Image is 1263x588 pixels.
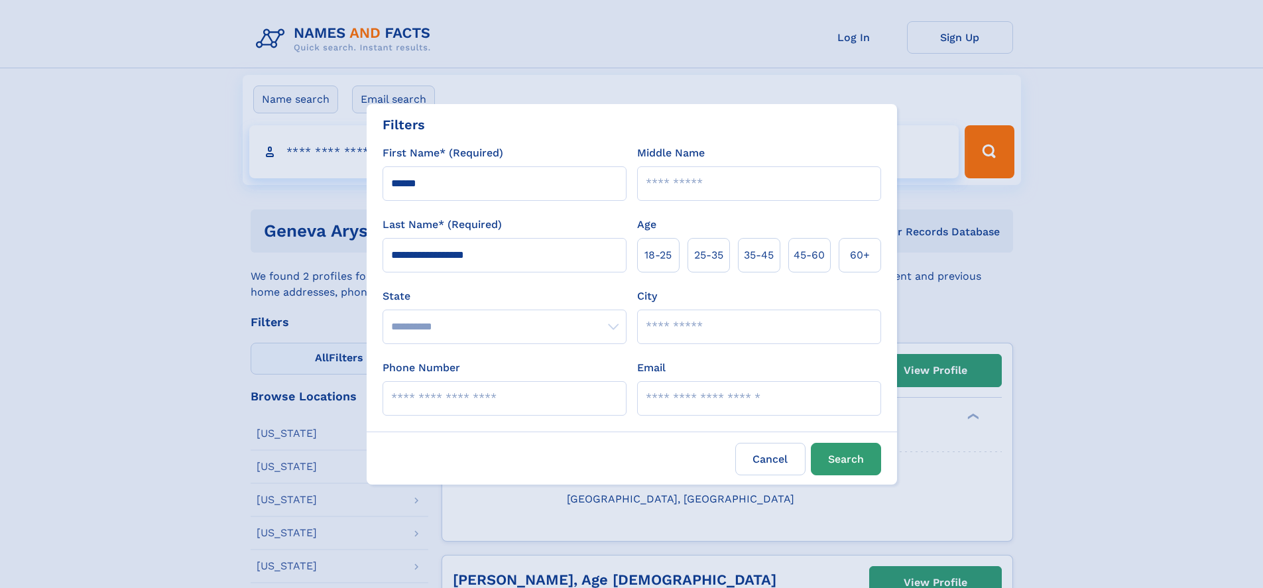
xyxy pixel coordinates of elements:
[383,217,502,233] label: Last Name* (Required)
[383,115,425,135] div: Filters
[694,247,723,263] span: 25‑35
[850,247,870,263] span: 60+
[383,288,627,304] label: State
[383,145,503,161] label: First Name* (Required)
[637,217,656,233] label: Age
[735,443,806,475] label: Cancel
[644,247,672,263] span: 18‑25
[637,360,666,376] label: Email
[811,443,881,475] button: Search
[637,145,705,161] label: Middle Name
[794,247,825,263] span: 45‑60
[744,247,774,263] span: 35‑45
[637,288,657,304] label: City
[383,360,460,376] label: Phone Number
